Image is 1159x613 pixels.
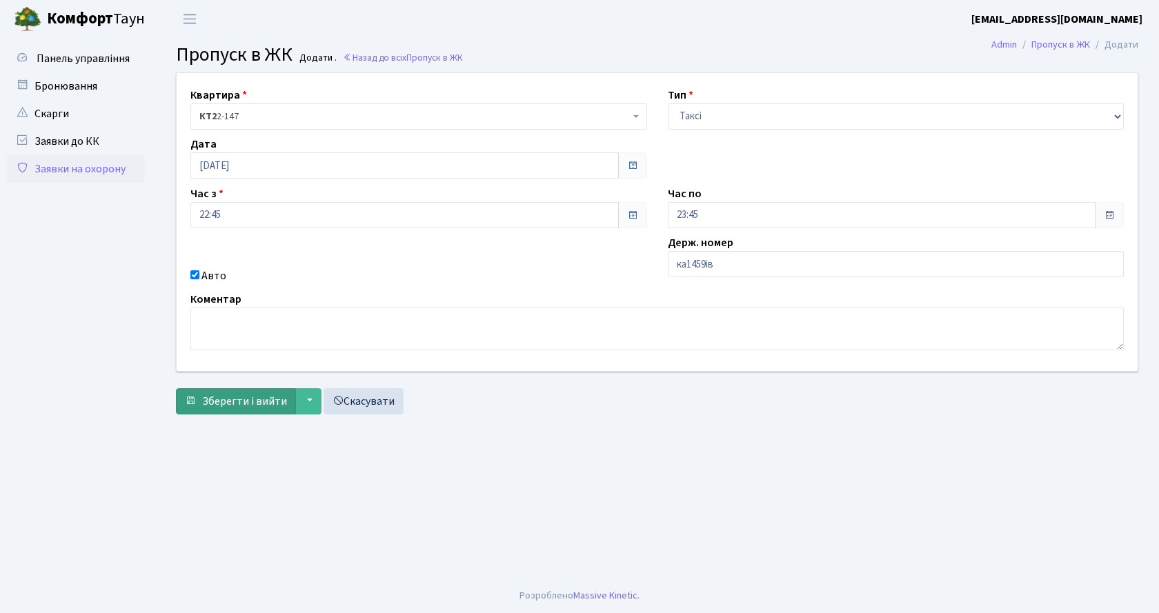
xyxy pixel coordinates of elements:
[7,155,145,183] a: Заявки на охорону
[47,8,145,31] span: Таун
[1090,37,1138,52] li: Додати
[971,12,1142,27] b: [EMAIL_ADDRESS][DOMAIN_NAME]
[190,103,647,130] span: <b>КТ2</b>&nbsp;&nbsp;&nbsp;2-147
[668,234,733,251] label: Держ. номер
[190,291,241,308] label: Коментар
[190,87,247,103] label: Квартира
[519,588,640,603] div: Розроблено .
[190,136,217,152] label: Дата
[668,87,693,103] label: Тип
[14,6,41,33] img: logo.png
[199,110,217,123] b: КТ2
[991,37,1017,52] a: Admin
[190,185,224,202] label: Час з
[668,185,702,202] label: Час по
[971,30,1159,59] nav: breadcrumb
[7,45,145,72] a: Панель управління
[7,72,145,100] a: Бронювання
[201,268,226,284] label: Авто
[573,588,637,603] a: Massive Kinetic
[37,51,130,66] span: Панель управління
[1031,37,1090,52] a: Пропуск в ЖК
[324,388,404,414] a: Скасувати
[406,51,463,64] span: Пропуск в ЖК
[172,8,207,30] button: Переключити навігацію
[199,110,630,123] span: <b>КТ2</b>&nbsp;&nbsp;&nbsp;2-147
[343,51,463,64] a: Назад до всіхПропуск в ЖК
[47,8,113,30] b: Комфорт
[7,100,145,128] a: Скарги
[176,388,296,414] button: Зберегти і вийти
[202,394,287,409] span: Зберегти і вийти
[668,251,1125,277] input: AA0001AA
[297,52,337,64] small: Додати .
[176,41,293,68] span: Пропуск в ЖК
[971,11,1142,28] a: [EMAIL_ADDRESS][DOMAIN_NAME]
[7,128,145,155] a: Заявки до КК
